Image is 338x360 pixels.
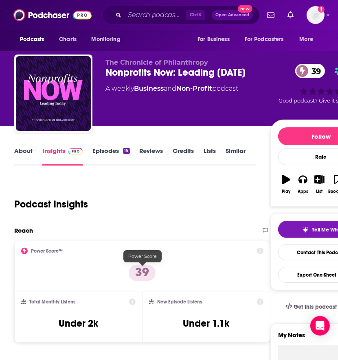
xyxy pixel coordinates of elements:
a: Non-Profit [176,85,212,92]
div: A weekly podcast [105,84,238,94]
input: Search podcasts, credits, & more... [125,9,186,22]
div: 15 [123,148,129,154]
div: Open Intercom Messenger [310,316,330,336]
img: Podchaser - Follow, Share and Rate Podcasts [13,7,92,23]
div: Apps [298,189,308,194]
a: Show notifications dropdown [284,8,297,22]
a: Similar [226,147,246,166]
span: Charts [59,34,77,45]
a: About [14,147,33,166]
a: Show notifications dropdown [264,8,278,22]
h3: Under 2k [59,317,98,329]
button: open menu [239,32,296,47]
button: open menu [294,32,324,47]
a: 39 [295,64,325,78]
img: Podchaser Pro [68,148,83,155]
div: List [316,189,323,194]
button: open menu [14,32,55,47]
span: Monitoring [91,34,120,45]
h2: Total Monthly Listens [29,299,75,305]
span: Ctrl K [186,10,205,20]
button: List [311,170,328,199]
a: Lists [204,147,216,166]
h2: New Episode Listens [157,299,202,305]
span: New [238,5,252,13]
a: InsightsPodchaser Pro [42,147,83,166]
span: Open Advanced [215,13,249,17]
a: Episodes15 [92,147,129,166]
span: The Chronicle of Philanthropy [105,59,208,66]
button: Apps [294,170,311,199]
span: More [300,34,314,45]
h2: Reach [14,227,33,234]
span: 39 [303,64,325,78]
h1: Podcast Insights [14,198,88,210]
img: tell me why sparkle [302,227,309,233]
a: Business [134,85,164,92]
span: For Podcasters [245,34,284,45]
svg: Add a profile image [318,6,325,13]
span: For Business [198,34,230,45]
button: Show profile menu [307,6,325,24]
span: and [164,85,176,92]
button: Open AdvancedNew [212,10,253,20]
h3: Under 1.1k [183,317,230,329]
a: Credits [173,147,194,166]
p: 39 [129,265,156,281]
a: Charts [54,32,81,47]
img: Nonprofits Now: Leading Today [16,56,91,131]
div: Search podcasts, credits, & more... [102,6,260,24]
span: Podcasts [20,34,44,45]
div: Power Score [123,250,162,262]
h2: Power Score™ [31,248,63,254]
span: Logged in as arobertson1 [307,6,325,24]
button: open menu [86,32,131,47]
button: Play [278,170,295,199]
button: open menu [192,32,240,47]
img: User Profile [307,6,325,24]
a: Reviews [140,147,163,166]
div: Play [282,189,291,194]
